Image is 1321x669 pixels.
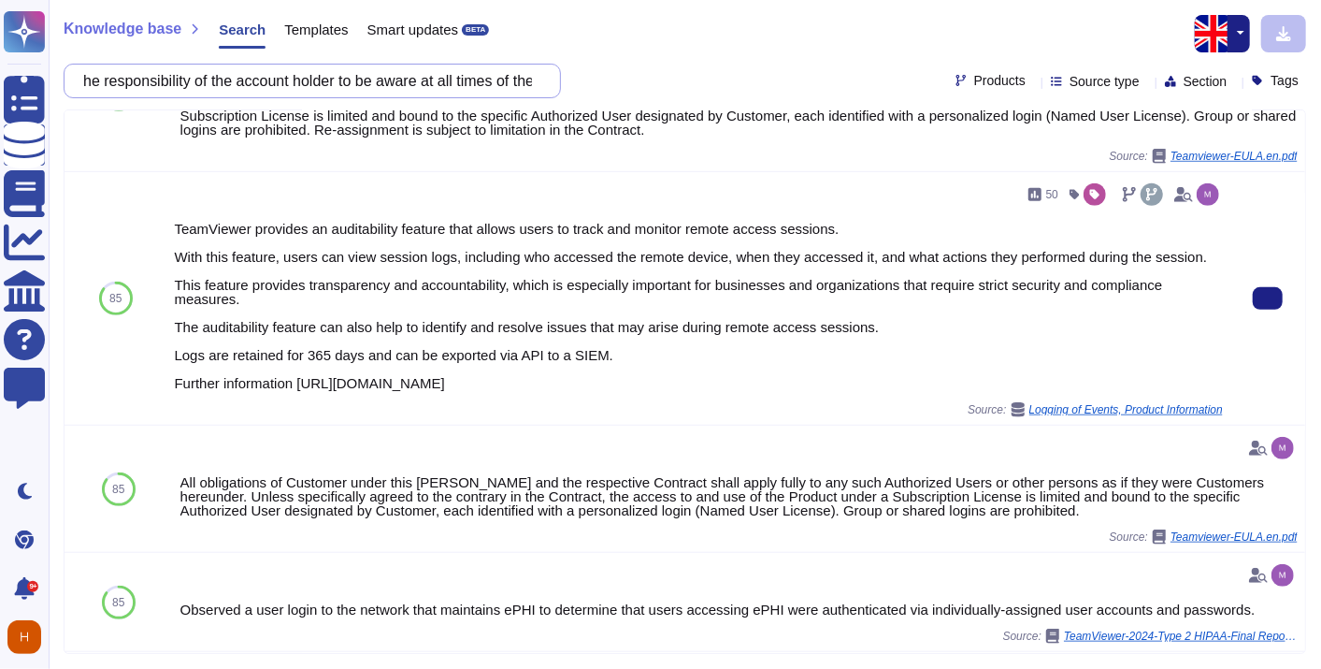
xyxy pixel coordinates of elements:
[1195,15,1232,52] img: en
[112,597,124,608] span: 85
[1271,74,1299,87] span: Tags
[180,475,1298,517] div: All obligations of Customer under this [PERSON_NAME] and the respective Contract shall apply full...
[7,620,41,654] img: user
[462,24,489,36] div: BETA
[174,222,1223,390] div: TeamViewer provides an auditability feature that allows users to track and monitor remote access ...
[74,65,541,97] input: Search a question or template...
[180,66,1298,137] div: Customer is responsible for the acts and omissions of its Authorized Users, as well as any other ...
[112,484,124,495] span: 85
[180,603,1298,617] div: Observed a user login to the network that maintains ePHI to determine that users accessing ePHI w...
[1197,183,1219,206] img: user
[1110,530,1298,545] span: Source:
[1170,151,1298,162] span: Teamviewer-EULA.en.pdf
[109,293,122,304] span: 85
[1184,75,1228,88] span: Section
[219,22,266,36] span: Search
[1110,149,1298,164] span: Source:
[367,22,459,36] span: Smart updates
[1271,437,1294,459] img: user
[64,22,181,36] span: Knowledge base
[1271,564,1294,587] img: user
[968,402,1223,417] span: Source:
[1029,404,1223,415] span: Logging of Events, Product Information
[974,74,1026,87] span: Products
[1064,631,1298,642] span: TeamViewer-2024-Type 2 HIPAA-Final Report.pdf
[1003,629,1298,644] span: Source:
[1046,189,1058,200] span: 50
[27,581,38,592] div: 9+
[4,617,54,658] button: user
[1070,75,1140,88] span: Source type
[1170,531,1298,543] span: Teamviewer-EULA.en.pdf
[284,22,348,36] span: Templates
